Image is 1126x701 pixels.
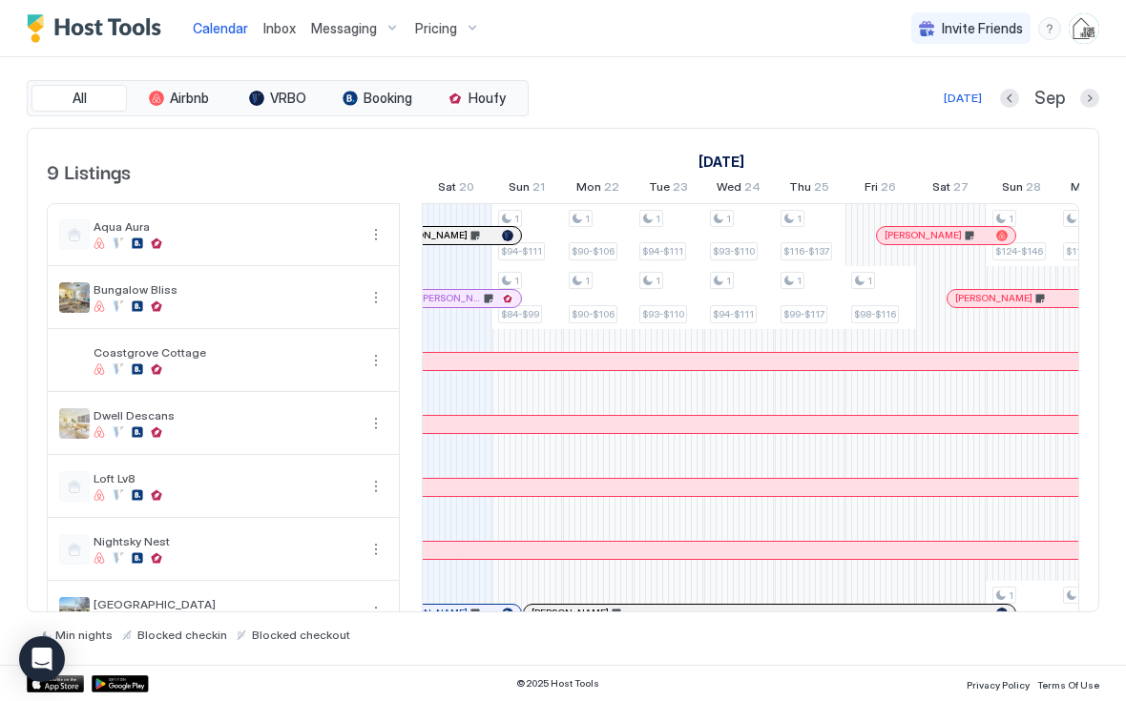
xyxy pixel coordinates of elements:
span: Coastgrove Cottage [94,345,357,360]
button: More options [365,412,387,435]
span: $93-$110 [642,308,684,320]
span: 1 [585,275,590,287]
a: September 25, 2025 [784,175,834,203]
a: September 22, 2025 [572,175,624,203]
span: 23 [673,179,688,199]
span: [PERSON_NAME] [390,229,468,241]
a: Inbox [263,18,296,38]
div: Host Tools Logo [27,14,170,43]
span: Sun [509,179,530,199]
button: More options [365,538,387,561]
a: September 27, 2025 [928,175,973,203]
div: menu [365,538,387,561]
a: App Store [27,675,84,692]
div: listing image [59,282,90,313]
span: Houfy [469,90,506,107]
span: Sierra [PERSON_NAME] [390,292,481,304]
button: Booking [329,85,425,112]
span: $90-$106 [572,245,615,258]
span: 9 Listings [47,156,131,185]
span: $124-$146 [995,245,1043,258]
span: 1 [797,213,802,225]
div: [DATE] [944,90,982,107]
span: Aqua Aura [94,219,357,234]
span: [PERSON_NAME] [955,292,1032,304]
span: [GEOGRAPHIC_DATA] [94,597,357,611]
a: September 28, 2025 [997,175,1046,203]
span: Sep [1034,88,1065,110]
span: Blocked checkin [137,628,227,642]
a: September 23, 2025 [644,175,693,203]
span: 27 [953,179,969,199]
div: menu [365,601,387,624]
span: $90-$106 [572,308,615,320]
span: © 2025 Host Tools [516,677,599,690]
span: Min nights [55,628,113,642]
span: 22 [604,179,619,199]
span: Loft Lv8 [94,471,357,485]
button: More options [365,475,387,498]
span: Dwell Descans [94,408,357,423]
span: 1 [1009,589,1013,602]
span: 1 [656,213,660,225]
a: Calendar [193,18,248,38]
span: 20 [459,179,474,199]
a: September 26, 2025 [860,175,901,203]
a: September 20, 2025 [433,175,479,203]
span: [PERSON_NAME] [390,607,468,619]
div: menu [365,412,387,435]
span: 1 [726,275,731,287]
span: Terms Of Use [1037,679,1099,691]
span: 1 [514,275,519,287]
span: 25 [814,179,829,199]
span: Mon [576,179,601,199]
a: September 24, 2025 [712,175,765,203]
span: Nightsky Nest [94,534,357,548]
span: 26 [881,179,896,199]
span: VRBO [270,90,306,107]
span: Tue [649,179,670,199]
span: Sat [932,179,950,199]
span: Airbnb [170,90,209,107]
div: menu [365,223,387,246]
span: All [73,90,87,107]
span: [PERSON_NAME] [532,607,609,619]
a: September 5, 2025 [694,148,749,175]
button: VRBO [230,85,325,112]
span: 1 [797,275,802,287]
span: Sat [438,179,456,199]
div: Open Intercom Messenger [19,636,65,682]
button: More options [365,349,387,372]
button: Previous month [1000,89,1019,108]
span: $93-$110 [713,245,755,258]
button: Airbnb [131,85,226,112]
a: Google Play Store [92,675,149,692]
span: Messaging [311,20,377,37]
div: menu [1038,17,1061,40]
span: Mon [1071,179,1095,199]
span: Fri [865,179,878,199]
span: Blocked checkout [252,628,350,642]
span: $99-$117 [783,308,824,320]
span: 21 [532,179,545,199]
button: Next month [1080,89,1099,108]
div: listing image [59,345,90,376]
div: tab-group [27,80,529,116]
span: 1 [585,213,590,225]
div: User profile [1069,13,1099,44]
div: menu [365,349,387,372]
span: Bungalow Bliss [94,282,357,297]
span: Pricing [415,20,457,37]
span: $84-$99 [501,308,539,320]
button: [DATE] [941,87,985,110]
div: listing image [59,597,90,628]
span: 1 [726,213,731,225]
span: Wed [717,179,741,199]
span: 24 [744,179,761,199]
a: September 29, 2025 [1066,175,1118,203]
button: More options [365,223,387,246]
span: $94-$111 [642,245,683,258]
a: September 21, 2025 [504,175,550,203]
